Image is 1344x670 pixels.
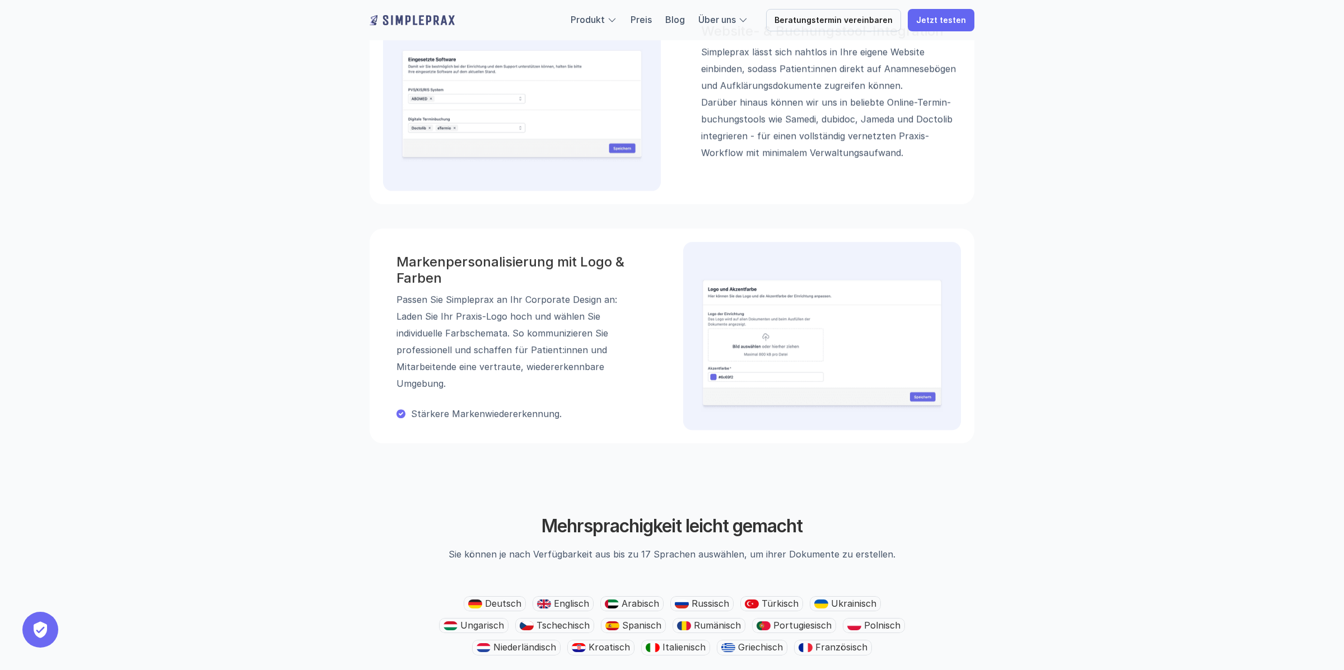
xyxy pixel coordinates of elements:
p: Deutsch [485,598,521,609]
img: Frankreich [799,643,813,652]
a: Preis [631,14,652,25]
img: Ausschnitt aus dem Produkt wo man ein Terminbuchungstool anbinden kann [701,260,943,430]
img: Ungarn [444,621,458,630]
p: Russisch [692,598,729,609]
a: Jetzt testen [908,9,974,31]
p: Kroatisch [589,642,630,653]
p: Niederländisch [493,642,556,653]
a: Blog [665,14,685,25]
p: Rumänisch [694,620,741,631]
img: Rumänien [677,621,691,630]
p: Stärkere Markenwiedererkennung. [411,408,643,419]
p: Türkisch [762,598,799,609]
a: Über uns [698,14,736,25]
a: Produkt [571,14,605,25]
img: Englisch [537,599,551,608]
p: Englisch [554,598,589,609]
img: Portugal [757,621,771,630]
img: Tschechien [520,621,534,630]
p: Spanisch [622,620,661,631]
p: Jetzt testen [916,16,966,25]
img: Griechenland [721,643,735,652]
img: Niederlande [477,643,491,652]
p: Arabisch [622,598,659,609]
img: Ukraine [814,599,828,608]
img: Spanien [605,621,619,630]
a: Beratungstermin vereinbaren [766,9,901,31]
h2: Mehrsprachigkeit leicht gemacht [370,516,974,537]
h3: Markenpersonalisierung mit Logo & Farben [396,254,643,287]
img: Polen [847,621,861,630]
p: Tschechisch [536,620,590,631]
img: Russland [675,599,689,608]
p: Portugiesisch [773,620,832,631]
p: Ungarisch [460,620,504,631]
p: Simpleprax lässt sich nahtlos in Ihre eigene Website einbinden, sodass Patient:innen direkt auf A... [701,44,961,161]
p: Sie können je nach Verfügbarkeit aus bis zu 17 Sprachen auswählen, um ihrer Dokumente zu erstellen. [448,546,896,563]
img: Arabisch [605,599,619,608]
img: Italien [646,643,660,652]
p: Passen Sie Simpleprax an Ihr Corporate Design an: Laden Sie Ihr Praxis-Logo hoch und wählen Sie i... [396,291,643,392]
img: Ausschnitt aus dem Produkt wo man ein Terminbuchungstool anbinden kann [401,21,643,191]
p: Ukrainisch [831,598,876,609]
img: Türkei [745,599,759,608]
p: Griechisch [738,642,783,653]
img: Kroatien [572,643,586,652]
p: Beratungstermin vereinbaren [774,16,893,25]
p: Italienisch [662,642,706,653]
p: Französisch [815,642,867,653]
img: Deutsch [468,599,482,608]
p: Polnisch [864,620,900,631]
